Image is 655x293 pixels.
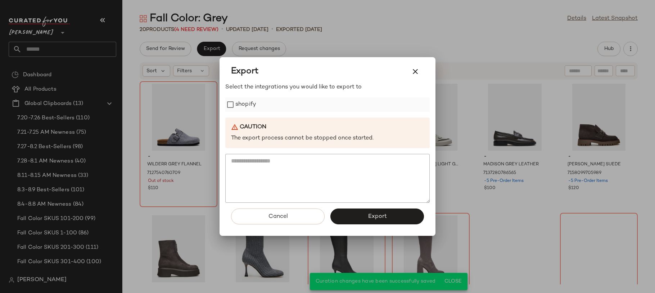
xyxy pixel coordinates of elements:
b: Caution [240,123,266,132]
p: The export process cannot be stopped once started. [231,134,424,143]
p: Select the integrations you would like to export to [225,83,430,92]
span: Cancel [268,213,288,220]
span: Export [231,66,258,77]
label: shopify [235,97,256,112]
button: Export [330,209,424,224]
span: Export [367,213,387,220]
button: Cancel [231,209,325,224]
